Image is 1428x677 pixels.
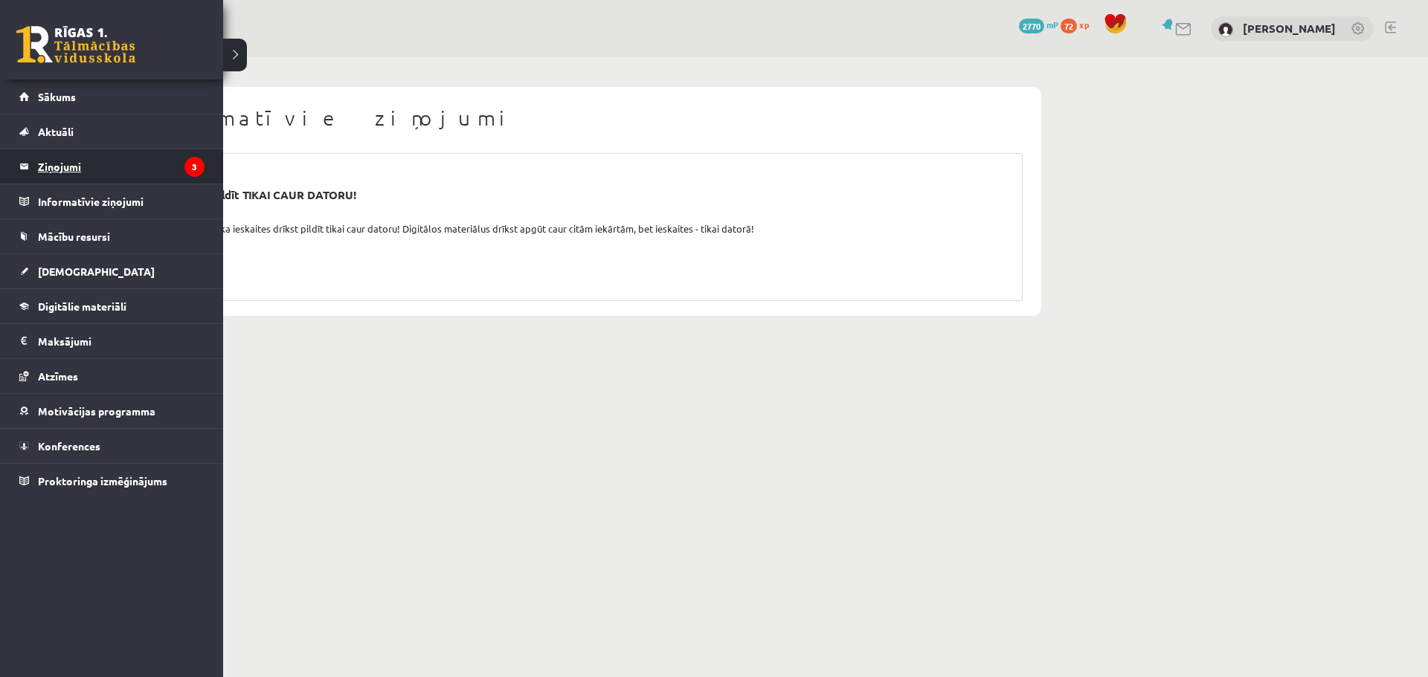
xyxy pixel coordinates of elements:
span: Proktoringa izmēģinājums [38,474,167,487]
a: Maksājumi [19,324,205,358]
a: Rīgas 1. Tālmācības vidusskola [16,26,135,63]
a: Aktuāli [19,114,205,149]
a: Sākums [19,80,205,114]
span: Motivācijas programma [38,404,155,418]
span: [DEMOGRAPHIC_DATA] [38,265,155,278]
a: Mācību resursi [19,219,205,253]
img: Grigorijs Brusovs [1218,22,1233,37]
span: mP [1046,19,1058,30]
h1: Informatīvie ziņojumi [108,106,1023,131]
a: [DEMOGRAPHIC_DATA] [19,254,205,288]
span: Sākums [38,90,76,103]
span: Konferences [38,439,100,453]
a: Atzīmes [19,359,205,393]
div: Labdien! Atgādinām, ka ieskaites drīkst pildīt tikai caur datoru! Digitālos materiālus drīkst apg... [116,221,1014,236]
span: Mācību resursi [38,230,110,243]
a: Motivācijas programma [19,394,205,428]
a: 72 xp [1061,19,1096,30]
legend: Maksājumi [38,324,205,358]
span: 72 [1061,19,1077,33]
span: Atzīmes [38,369,78,383]
span: Aktuāli [38,125,74,138]
a: 2770 mP [1019,19,1058,30]
a: [PERSON_NAME] [1243,21,1336,36]
a: Ziņojumi3 [19,149,205,184]
span: Digitālie materiāli [38,299,126,313]
legend: Informatīvie ziņojumi [38,184,205,218]
div: [DATE] 11:32:08 [116,172,1014,187]
a: Informatīvie ziņojumi [19,184,205,218]
a: Konferences [19,429,205,463]
span: 2770 [1019,19,1044,33]
span: xp [1079,19,1089,30]
legend: Ziņojumi [38,149,205,184]
a: Digitālie materiāli [19,289,205,323]
i: 3 [184,157,205,177]
div: Ieskaites drīkst pildīt TIKAI CAUR DATORU! [127,187,1003,204]
a: Proktoringa izmēģinājums [19,464,205,498]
